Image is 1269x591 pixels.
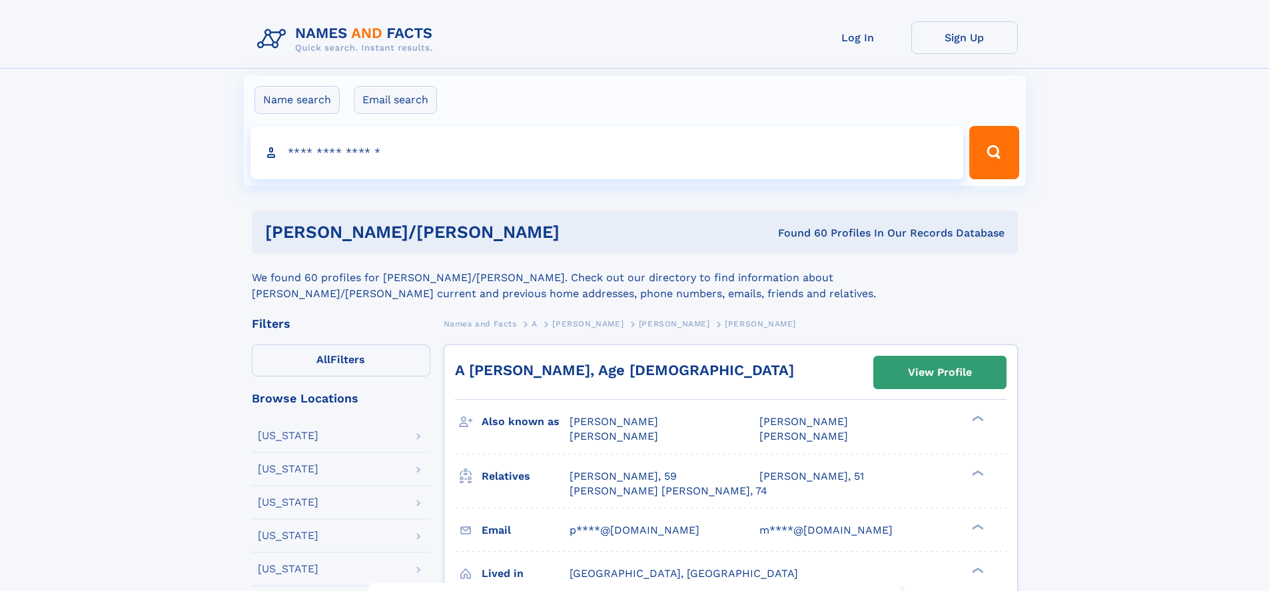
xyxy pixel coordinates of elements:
span: [PERSON_NAME] [570,430,658,442]
a: [PERSON_NAME] [552,315,624,332]
a: [PERSON_NAME], 59 [570,469,677,484]
label: Filters [252,344,430,376]
div: We found 60 profiles for [PERSON_NAME]/[PERSON_NAME]. Check out our directory to find information... [252,254,1018,302]
img: Logo Names and Facts [252,21,444,57]
a: Names and Facts [444,315,517,332]
div: Filters [252,318,430,330]
div: [US_STATE] [258,530,318,541]
button: Search Button [969,126,1019,179]
span: [PERSON_NAME] [570,415,658,428]
a: Sign Up [911,21,1018,54]
span: A [532,319,538,328]
h1: [PERSON_NAME]/[PERSON_NAME] [265,224,669,241]
div: ❯ [969,566,985,574]
div: ❯ [969,414,985,423]
span: [PERSON_NAME] [725,319,796,328]
a: [PERSON_NAME], 51 [759,469,864,484]
span: [PERSON_NAME] [639,319,710,328]
div: ❯ [969,468,985,477]
div: ❯ [969,522,985,531]
span: All [316,353,330,366]
div: [US_STATE] [258,464,318,474]
label: Email search [354,86,437,114]
h3: Email [482,519,570,542]
div: [US_STATE] [258,564,318,574]
h3: Also known as [482,410,570,433]
span: [PERSON_NAME] [759,415,848,428]
div: Found 60 Profiles In Our Records Database [669,226,1005,241]
label: Name search [254,86,340,114]
a: Log In [805,21,911,54]
input: search input [250,126,964,179]
span: [PERSON_NAME] [759,430,848,442]
div: Browse Locations [252,392,430,404]
a: [PERSON_NAME] [PERSON_NAME], 74 [570,484,767,498]
h3: Lived in [482,562,570,585]
a: A [532,315,538,332]
a: [PERSON_NAME] [639,315,710,332]
span: [PERSON_NAME] [552,319,624,328]
a: View Profile [874,356,1006,388]
h3: Relatives [482,465,570,488]
div: [US_STATE] [258,497,318,508]
div: View Profile [908,357,972,388]
a: A [PERSON_NAME], Age [DEMOGRAPHIC_DATA] [455,362,794,378]
span: [GEOGRAPHIC_DATA], [GEOGRAPHIC_DATA] [570,567,798,580]
div: [US_STATE] [258,430,318,441]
